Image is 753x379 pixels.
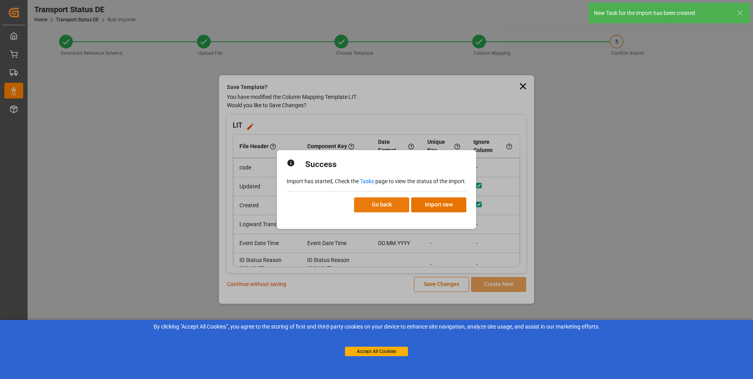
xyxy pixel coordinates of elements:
div: By clicking "Accept All Cookies”, you agree to the storing of first and third-party cookies on yo... [6,323,747,331]
a: Tasks [360,178,374,184]
div: New Task for the import has been created [594,9,729,17]
button: Import new [411,197,466,212]
p: Import has started, Check the page to view the status of the import. [287,177,466,186]
button: Accept All Cookies [345,347,408,356]
h2: Success [305,158,337,171]
button: Go back [354,197,409,212]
